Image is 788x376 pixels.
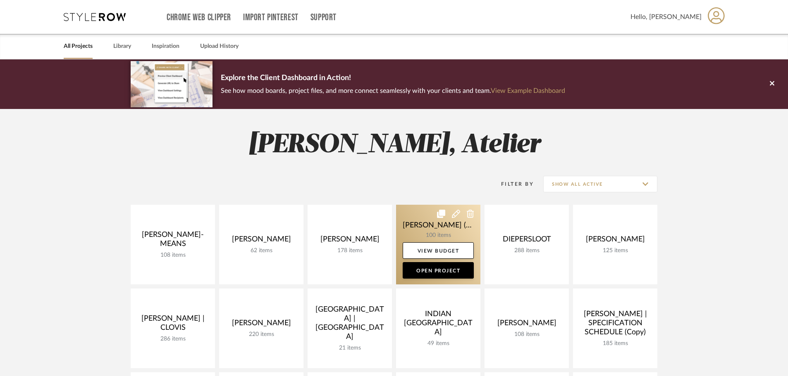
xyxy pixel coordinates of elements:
div: 185 items [580,340,651,347]
p: See how mood boards, project files, and more connect seamlessly with your clients and team. [221,85,565,97]
a: View Example Dashboard [491,87,565,94]
a: Upload History [200,41,239,52]
div: [PERSON_NAME] | CLOVIS [137,314,208,336]
div: Filter By [490,180,534,188]
a: Import Pinterest [243,14,298,21]
div: 108 items [137,252,208,259]
span: Hello, [PERSON_NAME] [630,12,702,22]
div: 49 items [403,340,474,347]
a: Open Project [403,262,474,279]
div: [PERSON_NAME] [314,235,385,247]
div: [PERSON_NAME] [491,319,562,331]
div: 220 items [226,331,297,338]
div: INDIAN [GEOGRAPHIC_DATA] [403,310,474,340]
div: 125 items [580,247,651,254]
a: All Projects [64,41,93,52]
a: Chrome Web Clipper [167,14,231,21]
div: 288 items [491,247,562,254]
div: 178 items [314,247,385,254]
div: [PERSON_NAME]-MEANS [137,230,208,252]
div: 286 items [137,336,208,343]
div: 108 items [491,331,562,338]
img: d5d033c5-7b12-40c2-a960-1ecee1989c38.png [131,61,213,107]
a: Support [310,14,337,21]
div: [GEOGRAPHIC_DATA] | [GEOGRAPHIC_DATA] [314,305,385,345]
a: View Budget [403,242,474,259]
div: [PERSON_NAME] [226,319,297,331]
div: [PERSON_NAME] [580,235,651,247]
div: 21 items [314,345,385,352]
p: Explore the Client Dashboard in Action! [221,72,565,85]
a: Inspiration [152,41,179,52]
div: 62 items [226,247,297,254]
a: Library [113,41,131,52]
h2: [PERSON_NAME], Atelier [96,130,692,161]
div: DIEPERSLOOT [491,235,562,247]
div: [PERSON_NAME] [226,235,297,247]
div: [PERSON_NAME] | SPECIFICATION SCHEDULE (Copy) [580,310,651,340]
